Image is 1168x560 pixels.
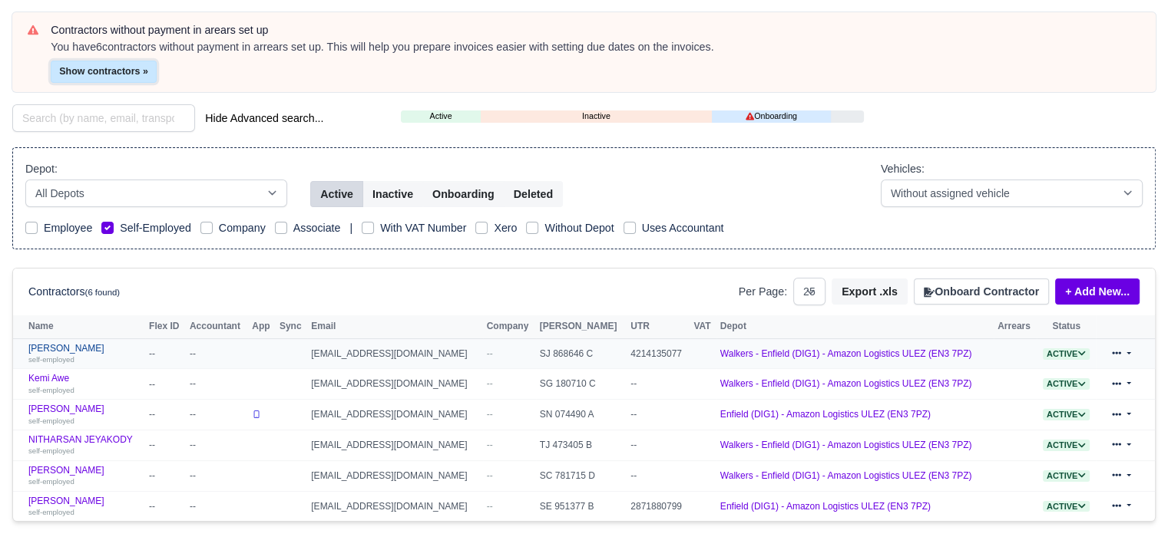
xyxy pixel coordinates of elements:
[720,409,931,420] a: Enfield (DIG1) - Amazon Logistics ULEZ (EN3 7PZ)
[28,446,74,455] small: self-employed
[28,343,141,365] a: [PERSON_NAME] self-employed
[51,24,1140,37] h6: Contractors without payment in arears set up
[307,338,482,369] td: [EMAIL_ADDRESS][DOMAIN_NAME]
[720,378,972,389] a: Walkers - Enfield (DIG1) - Amazon Logistics ULEZ (EN3 7PZ)
[401,110,480,123] a: Active
[145,369,186,400] td: --
[536,315,627,338] th: [PERSON_NAME]
[1037,315,1095,338] th: Status
[1043,409,1090,420] span: Active
[28,496,141,518] a: [PERSON_NAME] self-employed
[28,386,74,394] small: self-employed
[487,378,493,389] span: --
[627,491,690,521] td: 2871880799
[145,400,186,430] td: --
[642,219,724,237] label: Uses Accountant
[1049,278,1140,305] div: + Add New...
[28,417,74,425] small: self-employed
[739,283,787,301] label: Per Page:
[483,315,536,338] th: Company
[881,160,925,178] label: Vehicles:
[28,355,74,364] small: self-employed
[96,41,102,53] strong: 6
[914,278,1049,305] button: Onboard Contractor
[195,105,333,131] button: Hide Advanced search...
[536,491,627,521] td: SE 951377 B
[28,465,141,487] a: [PERSON_NAME] self-employed
[51,40,1140,55] div: You have contractors without payment in arrears set up. This will help you prepare invoices easie...
[1043,501,1090,512] span: Active
[1043,348,1090,359] a: Active
[1043,378,1090,390] span: Active
[487,440,493,450] span: --
[627,460,690,491] td: --
[380,219,466,237] label: With VAT Number
[1043,501,1090,512] a: Active
[186,491,248,521] td: --
[13,315,145,338] th: Name
[536,400,627,430] td: SN 074490 A
[994,315,1037,338] th: Arrears
[720,501,931,512] a: Enfield (DIG1) - Amazon Logistics ULEZ (EN3 7PZ)
[627,338,690,369] td: 4214135077
[504,181,563,207] button: Deleted
[487,470,493,481] span: --
[186,369,248,400] td: --
[85,288,121,297] small: (6 found)
[627,430,690,460] td: --
[627,315,690,338] th: UTR
[276,315,307,338] th: Sync
[1043,440,1090,450] a: Active
[362,181,423,207] button: Inactive
[627,400,690,430] td: --
[186,400,248,430] td: --
[293,219,341,237] label: Associate
[1043,470,1090,481] a: Active
[145,491,186,521] td: --
[28,434,141,456] a: NITHARSAN JEYAKODY self-employed
[145,430,186,460] td: --
[51,61,157,83] button: Show contractors »
[186,430,248,460] td: --
[1055,278,1140,305] a: + Add New...
[186,315,248,338] th: Accountant
[307,460,482,491] td: [EMAIL_ADDRESS][DOMAIN_NAME]
[28,404,141,426] a: [PERSON_NAME] self-employed
[28,477,74,486] small: self-employed
[145,315,186,338] th: Flex ID
[1043,348,1090,360] span: Active
[1091,486,1168,560] iframe: Chat Widget
[487,409,493,420] span: --
[494,219,517,237] label: Xero
[536,460,627,491] td: SC 781715 D
[307,491,482,521] td: [EMAIL_ADDRESS][DOMAIN_NAME]
[1043,378,1090,389] a: Active
[712,110,831,123] a: Onboarding
[832,278,908,305] button: Export .xls
[720,440,972,450] a: Walkers - Enfield (DIG1) - Amazon Logistics ULEZ (EN3 7PZ)
[720,348,972,359] a: Walkers - Enfield (DIG1) - Amazon Logistics ULEZ (EN3 7PZ)
[307,430,482,460] td: [EMAIL_ADDRESS][DOMAIN_NAME]
[307,315,482,338] th: Email
[307,369,482,400] td: [EMAIL_ADDRESS][DOMAIN_NAME]
[536,338,627,369] td: SJ 868646 C
[44,219,92,237] label: Employee
[627,369,690,400] td: --
[28,508,74,516] small: self-employed
[422,181,505,207] button: Onboarding
[12,104,195,132] input: Search (by name, email, transporter id) ...
[349,222,352,234] span: |
[690,315,716,338] th: VAT
[186,338,248,369] td: --
[481,110,712,123] a: Inactive
[307,400,482,430] td: [EMAIL_ADDRESS][DOMAIN_NAME]
[720,470,972,481] a: Walkers - Enfield (DIG1) - Amazon Logistics ULEZ (EN3 7PZ)
[544,219,614,237] label: Without Depot
[487,348,493,359] span: --
[145,338,186,369] td: --
[1043,409,1090,420] a: Active
[536,369,627,400] td: SG 180710 C
[120,219,191,237] label: Self-Employed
